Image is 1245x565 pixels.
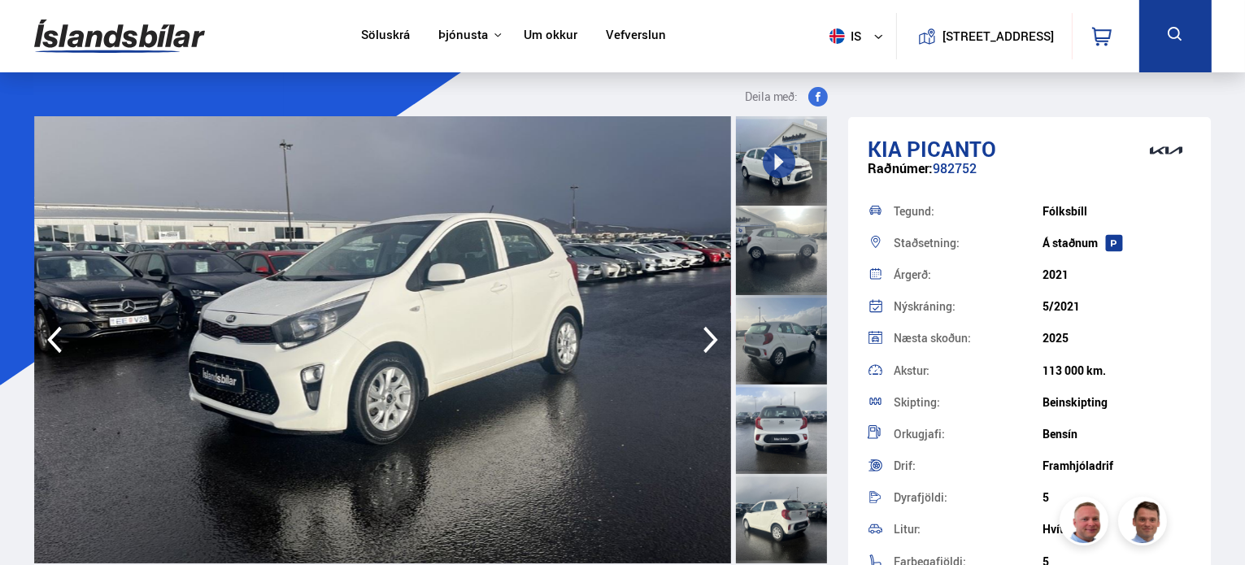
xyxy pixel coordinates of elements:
[1043,491,1191,504] div: 5
[894,460,1043,472] div: Drif:
[745,87,799,106] span: Deila með:
[894,301,1043,312] div: Nýskráning:
[1121,499,1169,548] img: FbJEzSuNWCJXmdc-.webp
[907,134,996,163] span: Picanto
[823,28,864,44] span: is
[829,28,845,44] img: svg+xml;base64,PHN2ZyB4bWxucz0iaHR0cDovL3d3dy53My5vcmcvMjAwMC9zdmciIHdpZHRoPSI1MTIiIGhlaWdodD0iNT...
[894,397,1043,408] div: Skipting:
[894,269,1043,280] div: Árgerð:
[894,206,1043,217] div: Tegund:
[1043,300,1191,313] div: 5/2021
[905,13,1063,59] a: [STREET_ADDRESS]
[361,28,410,45] a: Söluskrá
[894,332,1043,344] div: Næsta skoðun:
[1062,499,1111,548] img: siFngHWaQ9KaOqBr.png
[894,524,1043,535] div: Litur:
[894,365,1043,376] div: Akstur:
[438,28,488,43] button: Þjónusta
[524,28,577,45] a: Um okkur
[1043,396,1191,409] div: Beinskipting
[894,428,1043,440] div: Orkugjafi:
[1043,459,1191,472] div: Framhjóladrif
[894,237,1043,249] div: Staðsetning:
[823,12,896,60] button: is
[894,492,1043,503] div: Dyrafjöldi:
[1043,268,1191,281] div: 2021
[34,10,205,63] img: G0Ugv5HjCgRt.svg
[1043,237,1191,250] div: Á staðnum
[1043,332,1191,345] div: 2025
[13,7,62,55] button: Open LiveChat chat widget
[1043,523,1191,536] div: Hvítur
[1043,205,1191,218] div: Fólksbíll
[1043,364,1191,377] div: 113 000 km.
[949,29,1048,43] button: [STREET_ADDRESS]
[738,87,834,106] button: Deila með:
[868,161,1192,193] div: 982752
[606,28,666,45] a: Vefverslun
[34,116,731,563] img: 2883450.jpeg
[1134,125,1199,176] img: brand logo
[868,159,933,177] span: Raðnúmer:
[1043,428,1191,441] div: Bensín
[868,134,902,163] span: Kia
